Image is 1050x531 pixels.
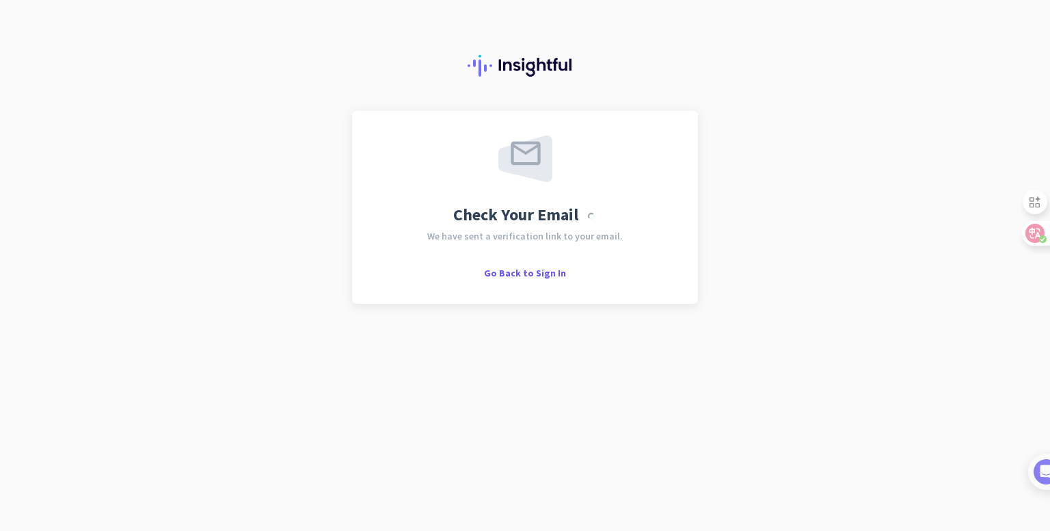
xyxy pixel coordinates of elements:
[453,207,597,223] span: Check Your Email
[468,55,582,77] img: Insightful
[427,231,623,241] span: We have sent a verification link to your email.
[498,135,552,182] img: email-sent
[484,267,566,279] span: Go Back to Sign In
